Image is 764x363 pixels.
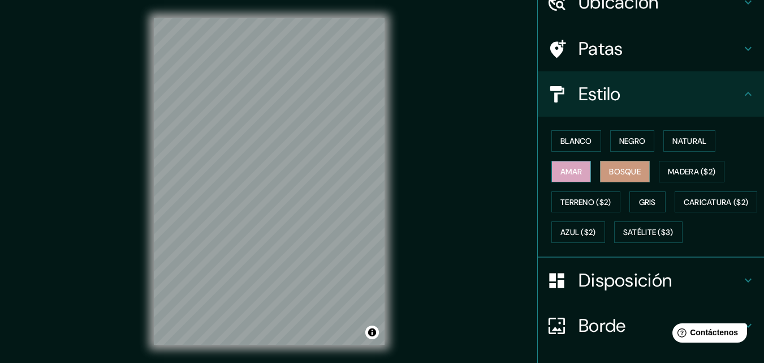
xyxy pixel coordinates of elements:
[538,303,764,348] div: Borde
[610,130,655,152] button: Negro
[560,228,596,238] font: Azul ($2)
[365,326,379,339] button: Activar o desactivar atribución
[629,191,666,213] button: Gris
[600,161,650,182] button: Bosque
[154,18,385,345] canvas: Mapa
[614,221,683,243] button: Satélite ($3)
[551,191,620,213] button: Terreno ($2)
[551,221,605,243] button: Azul ($2)
[623,228,674,238] font: Satélite ($3)
[560,197,611,207] font: Terreno ($2)
[538,258,764,303] div: Disposición
[672,136,706,146] font: Natural
[551,161,591,182] button: Amar
[663,130,715,152] button: Natural
[609,166,641,177] font: Bosque
[619,136,646,146] font: Negro
[659,161,724,182] button: Madera ($2)
[538,71,764,117] div: Estilo
[579,37,623,61] font: Patas
[684,197,749,207] font: Caricatura ($2)
[579,268,672,292] font: Disposición
[668,166,715,177] font: Madera ($2)
[560,166,582,177] font: Amar
[639,197,656,207] font: Gris
[579,314,626,338] font: Borde
[560,136,592,146] font: Blanco
[675,191,758,213] button: Caricatura ($2)
[538,26,764,71] div: Patas
[579,82,621,106] font: Estilo
[663,319,752,351] iframe: Lanzador de widgets de ayuda
[551,130,601,152] button: Blanco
